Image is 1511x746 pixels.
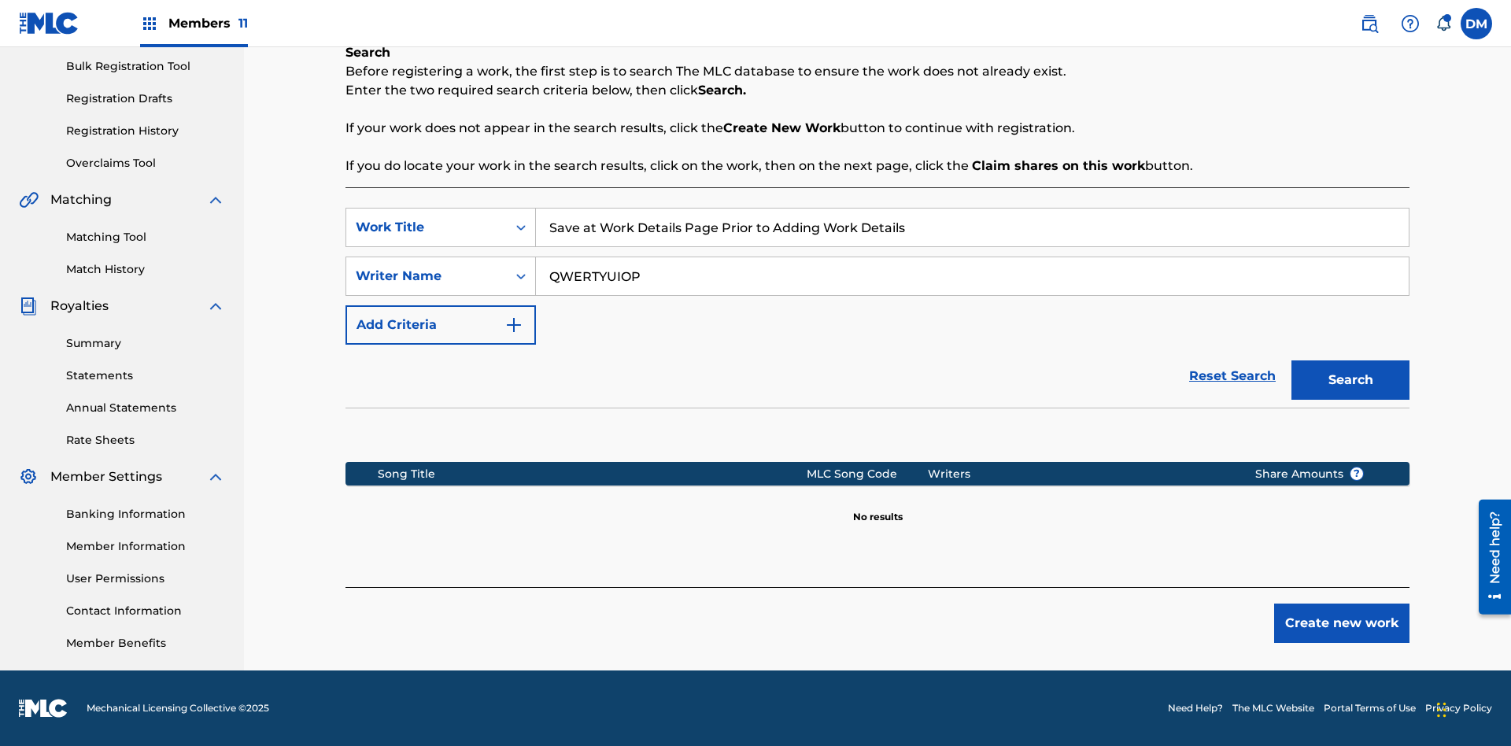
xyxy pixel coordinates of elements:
strong: Create New Work [723,120,840,135]
div: User Menu [1461,8,1492,39]
img: 9d2ae6d4665cec9f34b9.svg [504,316,523,334]
a: Statements [66,367,225,384]
a: User Permissions [66,571,225,587]
img: logo [19,699,68,718]
span: Member Settings [50,467,162,486]
img: expand [206,467,225,486]
span: Mechanical Licensing Collective © 2025 [87,701,269,715]
img: expand [206,297,225,316]
img: help [1401,14,1420,33]
a: Portal Terms of Use [1324,701,1416,715]
a: Match History [66,261,225,278]
img: search [1360,14,1379,33]
img: Top Rightsholders [140,14,159,33]
span: Matching [50,190,112,209]
a: Rate Sheets [66,432,225,449]
span: 11 [238,16,248,31]
span: Members [168,14,248,32]
b: Search [345,45,390,60]
img: Royalties [19,297,38,316]
p: Enter the two required search criteria below, then click [345,81,1409,100]
img: MLC Logo [19,12,79,35]
div: Writers [928,466,1231,482]
a: Registration History [66,123,225,139]
a: Registration Drafts [66,90,225,107]
a: Matching Tool [66,229,225,246]
p: If you do locate your work in the search results, click on the work, then on the next page, click... [345,157,1409,175]
span: ? [1350,467,1363,480]
a: Summary [66,335,225,352]
div: Work Title [356,218,497,237]
div: Notifications [1435,16,1451,31]
a: Need Help? [1168,701,1223,715]
span: Share Amounts [1255,466,1364,482]
p: Before registering a work, the first step is to search The MLC database to ensure the work does n... [345,62,1409,81]
iframe: Resource Center [1467,493,1511,622]
a: Banking Information [66,506,225,523]
span: Royalties [50,297,109,316]
p: No results [853,491,903,524]
a: Overclaims Tool [66,155,225,172]
strong: Claim shares on this work [972,158,1145,173]
a: Annual Statements [66,400,225,416]
img: Matching [19,190,39,209]
div: Drag [1437,686,1446,733]
a: Member Benefits [66,635,225,652]
img: expand [206,190,225,209]
button: Search [1291,360,1409,400]
button: Create new work [1274,604,1409,643]
a: The MLC Website [1232,701,1314,715]
a: Bulk Registration Tool [66,58,225,75]
img: Member Settings [19,467,38,486]
div: Song Title [378,466,807,482]
p: If your work does not appear in the search results, click the button to continue with registration. [345,119,1409,138]
a: Reset Search [1181,359,1284,393]
strong: Search. [698,83,746,98]
div: Help [1395,8,1426,39]
a: Privacy Policy [1425,701,1492,715]
button: Add Criteria [345,305,536,345]
a: Contact Information [66,603,225,619]
div: Writer Name [356,267,497,286]
form: Search Form [345,208,1409,408]
a: Member Information [66,538,225,555]
iframe: Chat Widget [1432,670,1511,746]
div: MLC Song Code [807,466,928,482]
a: Public Search [1354,8,1385,39]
